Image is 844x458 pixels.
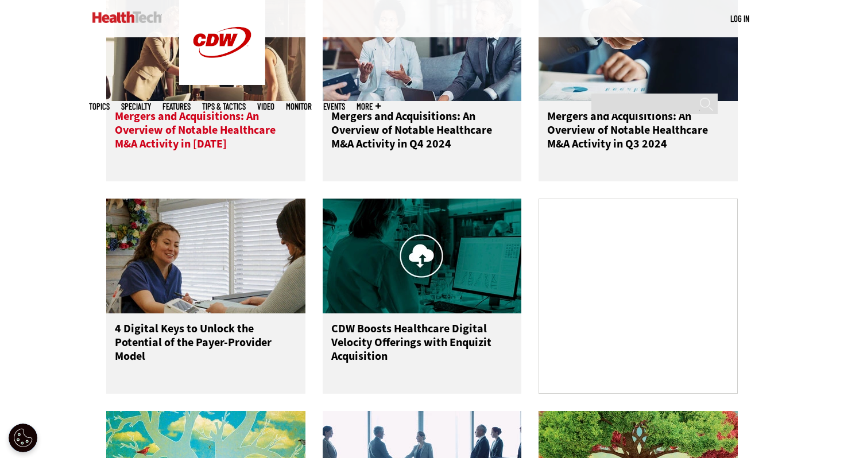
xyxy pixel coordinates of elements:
button: Open Preferences [9,424,37,452]
div: Cookie Settings [9,424,37,452]
img: Home [92,11,162,23]
a: MonITor [286,102,312,111]
a: Log in [730,13,749,24]
div: User menu [730,13,749,25]
iframe: advertisement [552,223,725,367]
a: CDW [179,76,265,88]
img: Front Desk at a Medical Office [106,199,305,313]
a: Features [162,102,191,111]
a: Video [257,102,274,111]
h3: Mergers and Acquisitions: An Overview of Notable Healthcare M&A Activity in [DATE] [115,110,297,156]
span: Specialty [121,102,151,111]
a: scientists use cloud to look at data CDW Boosts Healthcare Digital Velocity Offerings with Enquiz... [323,199,522,394]
h3: Mergers and Acquisitions: An Overview of Notable Healthcare M&A Activity in Q3 2024 [547,110,729,156]
h3: Mergers and Acquisitions: An Overview of Notable Healthcare M&A Activity in Q4 2024 [331,110,513,156]
a: Events [323,102,345,111]
a: Tips & Tactics [202,102,246,111]
span: Topics [89,102,110,111]
h3: 4 Digital Keys to Unlock the Potential of the Payer-Provider Model [115,322,297,368]
h3: CDW Boosts Healthcare Digital Velocity Offerings with Enquizit Acquisition [331,322,513,368]
span: More [357,102,381,111]
img: scientists use cloud to look at data [323,199,522,313]
a: Front Desk at a Medical Office 4 Digital Keys to Unlock the Potential of the Payer-Provider Model [106,199,305,394]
